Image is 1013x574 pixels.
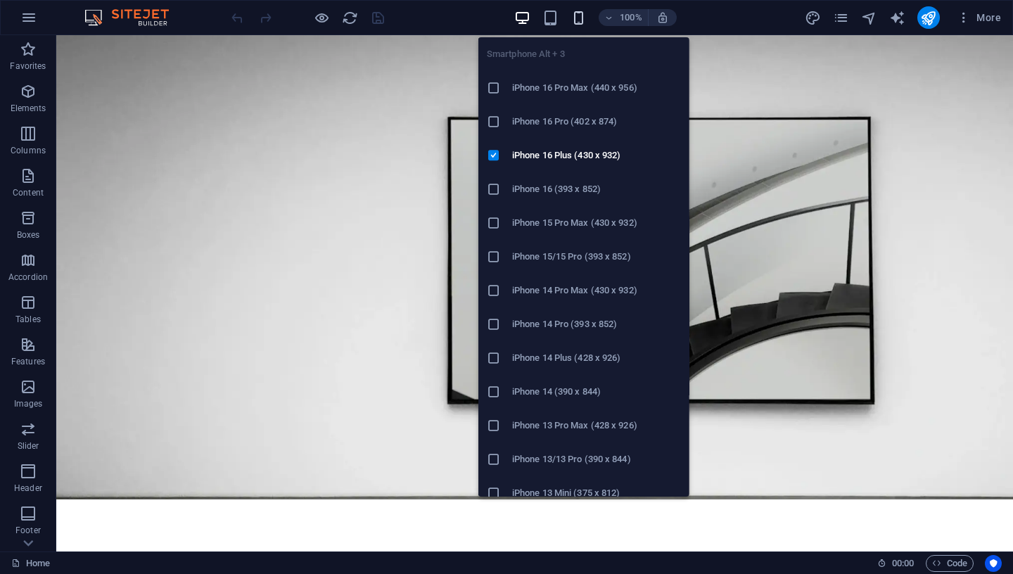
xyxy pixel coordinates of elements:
[512,147,681,164] h6: iPhone 16 Plus (430 x 932)
[11,145,46,156] p: Columns
[18,440,39,452] p: Slider
[892,555,914,572] span: 00 00
[11,103,46,114] p: Elements
[512,451,681,468] h6: iPhone 13/13 Pro (390 x 844)
[512,113,681,130] h6: iPhone 16 Pro (402 x 874)
[833,10,849,26] i: Pages (Ctrl+Alt+S)
[512,383,681,400] h6: iPhone 14 (390 x 844)
[932,555,967,572] span: Code
[15,314,41,325] p: Tables
[957,11,1001,25] span: More
[512,350,681,366] h6: iPhone 14 Plus (428 x 926)
[902,558,904,568] span: :
[599,9,649,26] button: 100%
[512,79,681,96] h6: iPhone 16 Pro Max (440 x 956)
[512,181,681,198] h6: iPhone 16 (393 x 852)
[8,272,48,283] p: Accordion
[14,398,43,409] p: Images
[512,215,681,231] h6: iPhone 15 Pro Max (430 x 932)
[512,282,681,299] h6: iPhone 14 Pro Max (430 x 932)
[620,9,642,26] h6: 100%
[951,6,1007,29] button: More
[926,555,974,572] button: Code
[512,417,681,434] h6: iPhone 13 Pro Max (428 x 926)
[805,10,821,26] i: Design (Ctrl+Alt+Y)
[512,248,681,265] h6: iPhone 15/15 Pro (393 x 852)
[512,316,681,333] h6: iPhone 14 Pro (393 x 852)
[17,229,40,241] p: Boxes
[889,9,906,26] button: text_generator
[10,60,46,72] p: Favorites
[889,10,905,26] i: AI Writer
[917,6,940,29] button: publish
[14,483,42,494] p: Header
[833,9,850,26] button: pages
[877,555,915,572] h6: Session time
[920,10,936,26] i: Publish
[805,9,822,26] button: design
[81,9,186,26] img: Editor Logo
[861,10,877,26] i: Navigator
[342,10,358,26] i: Reload page
[11,356,45,367] p: Features
[656,11,669,24] i: On resize automatically adjust zoom level to fit chosen device.
[985,555,1002,572] button: Usercentrics
[341,9,358,26] button: reload
[15,525,41,536] p: Footer
[313,9,330,26] button: Click here to leave preview mode and continue editing
[512,485,681,502] h6: iPhone 13 Mini (375 x 812)
[11,555,50,572] a: Click to cancel selection. Double-click to open Pages
[861,9,878,26] button: navigator
[13,187,44,198] p: Content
